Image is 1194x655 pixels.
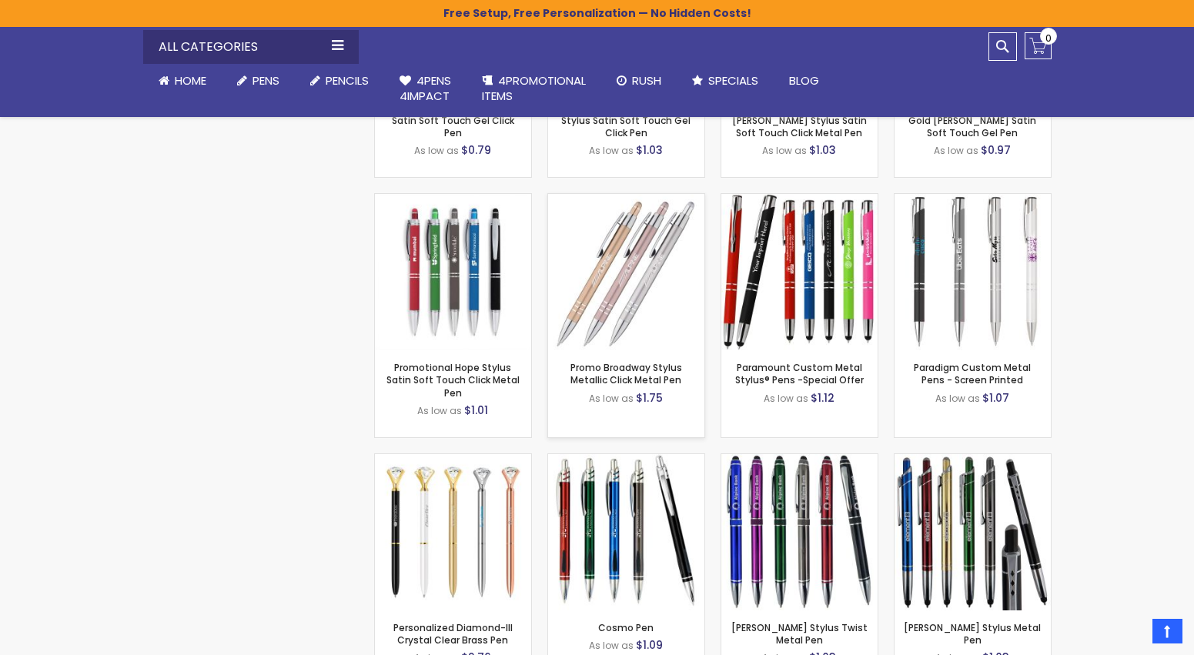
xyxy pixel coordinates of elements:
span: Rush [632,72,661,89]
a: Colter Stylus Twist Metal Pen [721,453,878,466]
img: Paramount Custom Metal Stylus® Pens -Special Offer [721,194,878,350]
span: As low as [762,144,807,157]
span: 4Pens 4impact [400,72,451,104]
a: Personalized Copper [PERSON_NAME] Stylus Satin Soft Touch Click Metal Pen [732,102,867,139]
div: All Categories [143,30,359,64]
a: 4Pens4impact [384,64,467,114]
a: Olson Stylus Metal Pen [895,453,1051,466]
a: Paramount Custom Metal Stylus® Pens -Special Offer [721,193,878,206]
a: Custom Eco-Friendly Rose Gold [PERSON_NAME] Satin Soft Touch Gel Pen [908,102,1036,139]
a: Paradigm Custom Metal Pens - Screen Printed [895,193,1051,206]
a: [PERSON_NAME] Stylus Twist Metal Pen [731,621,868,647]
span: $1.09 [636,637,663,653]
span: $1.07 [982,390,1009,406]
img: Paradigm Custom Metal Pens - Screen Printed [895,194,1051,350]
span: $1.03 [809,142,836,158]
a: Promotional Hope Stylus Satin Soft Touch Click Metal Pen [375,193,531,206]
a: Specials [677,64,774,98]
a: Eco-Friendly Aluminum Bali Satin Soft Touch Gel Click Pen [389,102,517,139]
span: Home [175,72,206,89]
span: $1.03 [636,142,663,158]
a: Cosmo Pen [598,621,654,634]
span: As low as [589,639,634,652]
span: $0.97 [981,142,1011,158]
span: 4PROMOTIONAL ITEMS [482,72,586,104]
span: As low as [589,392,634,405]
span: 0 [1045,31,1052,45]
a: Custom Recycled Fleetwood Stylus Satin Soft Touch Gel Click Pen [557,102,694,139]
img: Promo Broadway Stylus Metallic Click Metal Pen [548,194,704,350]
a: Personalized Diamond-III Crystal Clear Brass Pen [393,621,513,647]
img: Promotional Hope Stylus Satin Soft Touch Click Metal Pen [375,194,531,350]
a: Personalized Diamond-III Crystal Clear Brass Pen [375,453,531,466]
span: As low as [764,392,808,405]
span: As low as [935,392,980,405]
span: $0.79 [461,142,491,158]
span: $1.01 [464,403,488,418]
a: Blog [774,64,834,98]
img: Personalized Diamond-III Crystal Clear Brass Pen [375,454,531,610]
img: Colter Stylus Twist Metal Pen [721,454,878,610]
a: Rush [601,64,677,98]
a: Home [143,64,222,98]
img: Olson Stylus Metal Pen [895,454,1051,610]
a: Promo Broadway Stylus Metallic Click Metal Pen [548,193,704,206]
span: As low as [417,404,462,417]
span: Blog [789,72,819,89]
a: Pencils [295,64,384,98]
span: As low as [414,144,459,157]
span: $1.75 [636,390,663,406]
span: As low as [934,144,978,157]
img: Cosmo Pen [548,454,704,610]
span: $1.12 [811,390,834,406]
span: Pens [253,72,279,89]
a: Paradigm Custom Metal Pens - Screen Printed [914,361,1031,386]
a: 4PROMOTIONALITEMS [467,64,601,114]
a: 0 [1025,32,1052,59]
a: Paramount Custom Metal Stylus® Pens -Special Offer [735,361,864,386]
a: Cosmo Pen [548,453,704,466]
span: Pencils [326,72,369,89]
a: Promotional Hope Stylus Satin Soft Touch Click Metal Pen [386,361,520,399]
span: Specials [708,72,758,89]
a: Promo Broadway Stylus Metallic Click Metal Pen [570,361,682,386]
a: Pens [222,64,295,98]
span: As low as [589,144,634,157]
